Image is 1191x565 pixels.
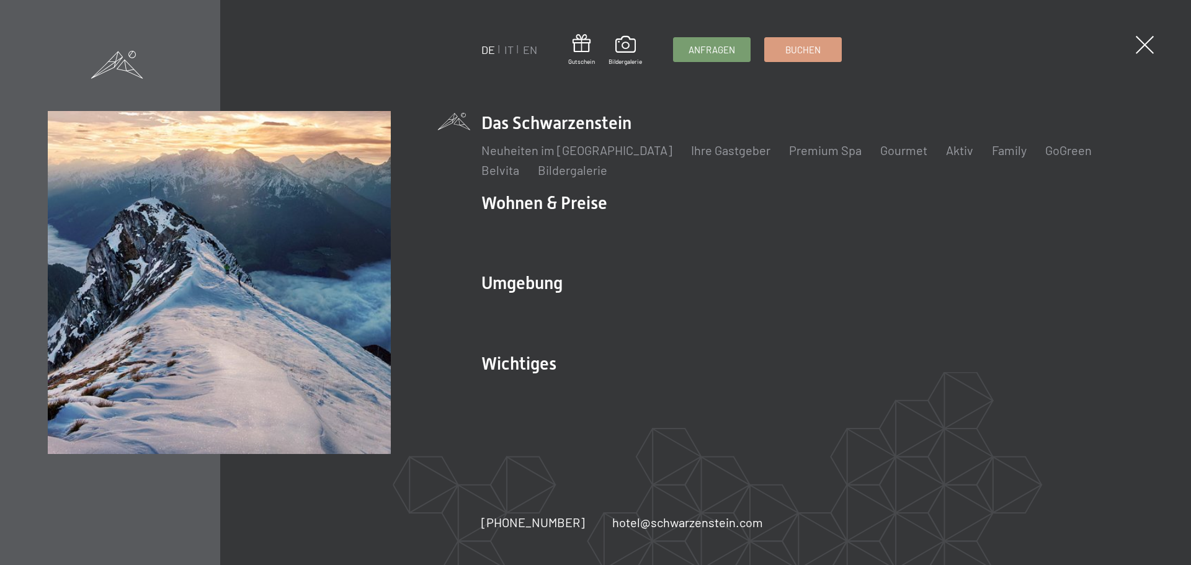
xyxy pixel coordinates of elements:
[609,36,642,66] a: Bildergalerie
[481,515,585,530] span: [PHONE_NUMBER]
[568,34,595,66] a: Gutschein
[992,143,1027,158] a: Family
[765,38,841,61] a: Buchen
[481,514,585,531] a: [PHONE_NUMBER]
[481,143,672,158] a: Neuheiten im [GEOGRAPHIC_DATA]
[612,514,763,531] a: hotel@schwarzenstein.com
[609,57,642,66] span: Bildergalerie
[523,43,537,56] a: EN
[504,43,514,56] a: IT
[691,143,770,158] a: Ihre Gastgeber
[880,143,927,158] a: Gourmet
[538,162,607,177] a: Bildergalerie
[1045,143,1092,158] a: GoGreen
[481,162,519,177] a: Belvita
[674,38,750,61] a: Anfragen
[785,43,821,56] span: Buchen
[689,43,735,56] span: Anfragen
[946,143,973,158] a: Aktiv
[789,143,862,158] a: Premium Spa
[481,43,495,56] a: DE
[568,57,595,66] span: Gutschein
